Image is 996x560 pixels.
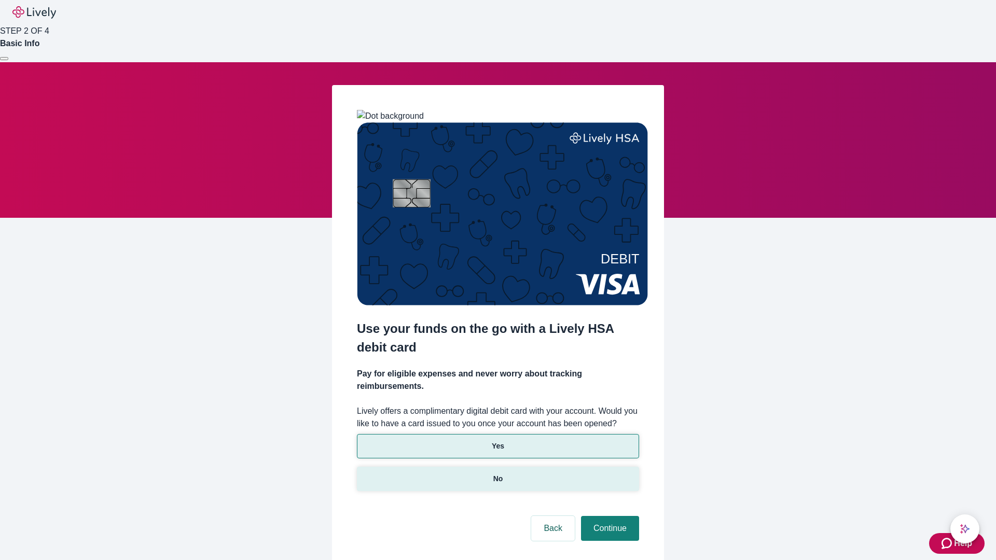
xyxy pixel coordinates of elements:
[531,516,575,541] button: Back
[493,473,503,484] p: No
[492,441,504,452] p: Yes
[954,537,972,550] span: Help
[960,524,970,534] svg: Lively AI Assistant
[12,6,56,19] img: Lively
[357,467,639,491] button: No
[357,122,648,305] img: Debit card
[357,434,639,458] button: Yes
[950,514,979,543] button: chat
[357,110,424,122] img: Dot background
[357,319,639,357] h2: Use your funds on the go with a Lively HSA debit card
[357,368,639,393] h4: Pay for eligible expenses and never worry about tracking reimbursements.
[929,533,985,554] button: Zendesk support iconHelp
[942,537,954,550] svg: Zendesk support icon
[357,405,639,430] label: Lively offers a complimentary digital debit card with your account. Would you like to have a card...
[581,516,639,541] button: Continue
